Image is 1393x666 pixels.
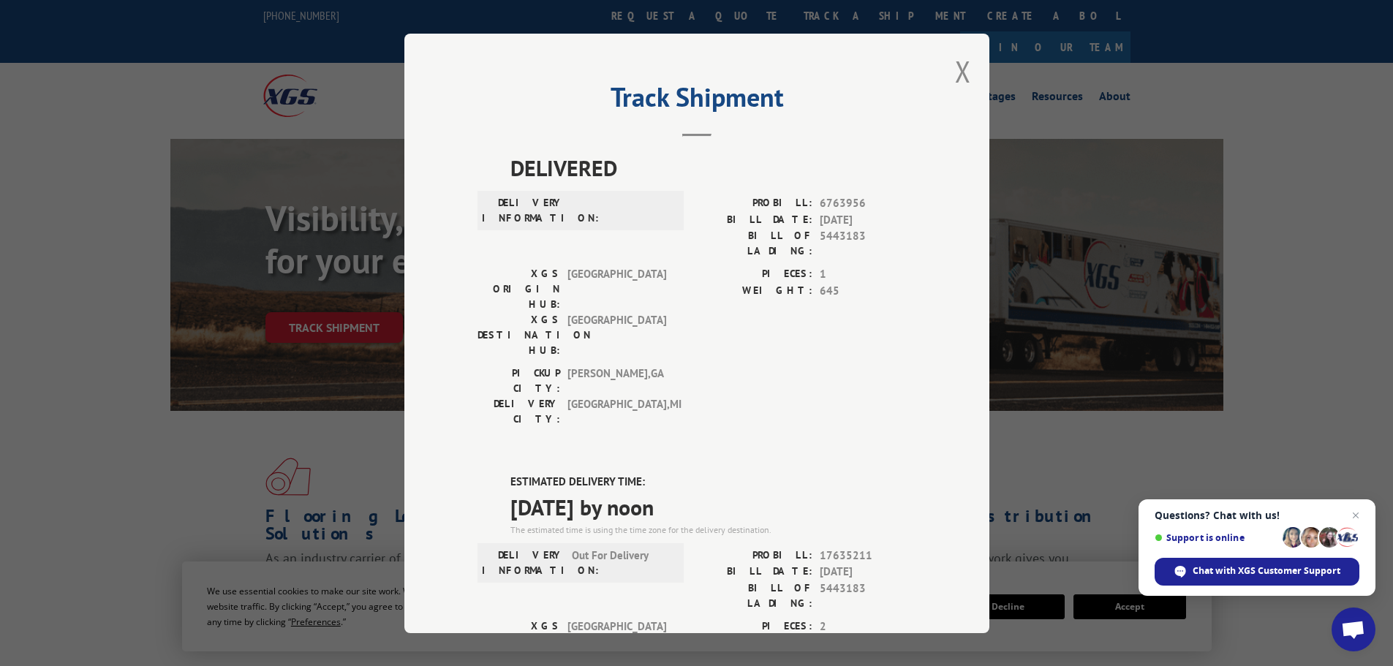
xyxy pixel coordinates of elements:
label: PIECES: [697,266,812,283]
label: DELIVERY CITY: [477,396,560,427]
div: The estimated time is using the time zone for the delivery destination. [510,523,916,536]
label: BILL DATE: [697,211,812,228]
span: [GEOGRAPHIC_DATA] , MI [567,396,666,427]
span: [PERSON_NAME] , GA [567,366,666,396]
span: [GEOGRAPHIC_DATA] [567,266,666,312]
label: ESTIMATED DELIVERY TIME: [510,474,916,491]
span: 5443183 [820,228,916,259]
span: [GEOGRAPHIC_DATA] [567,312,666,358]
span: Questions? Chat with us! [1155,510,1359,521]
span: 1 [820,266,916,283]
h2: Track Shipment [477,87,916,115]
span: 17635211 [820,547,916,564]
label: BILL DATE: [697,564,812,580]
label: WEIGHT: [697,282,812,299]
span: Chat with XGS Customer Support [1193,564,1340,578]
span: Out For Delivery [572,547,671,578]
label: PICKUP CITY: [477,366,560,396]
span: 645 [820,282,916,299]
span: [DATE] [820,211,916,228]
label: PIECES: [697,618,812,635]
div: Chat with XGS Customer Support [1155,558,1359,586]
label: XGS DESTINATION HUB: [477,312,560,358]
label: PROBILL: [697,195,812,212]
label: BILL OF LADING: [697,580,812,610]
span: [GEOGRAPHIC_DATA] [567,618,666,664]
label: DELIVERY INFORMATION: [482,195,565,226]
span: [DATE] by noon [510,490,916,523]
button: Close modal [955,52,971,91]
span: [DATE] [820,564,916,580]
label: XGS ORIGIN HUB: [477,618,560,664]
label: PROBILL: [697,547,812,564]
span: 6763956 [820,195,916,212]
label: XGS ORIGIN HUB: [477,266,560,312]
span: 2 [820,618,916,635]
label: BILL OF LADING: [697,228,812,259]
span: Support is online [1155,532,1277,543]
div: Open chat [1332,608,1375,651]
span: 5443183 [820,580,916,610]
label: DELIVERY INFORMATION: [482,547,565,578]
span: DELIVERED [510,151,916,184]
span: Close chat [1347,507,1364,524]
